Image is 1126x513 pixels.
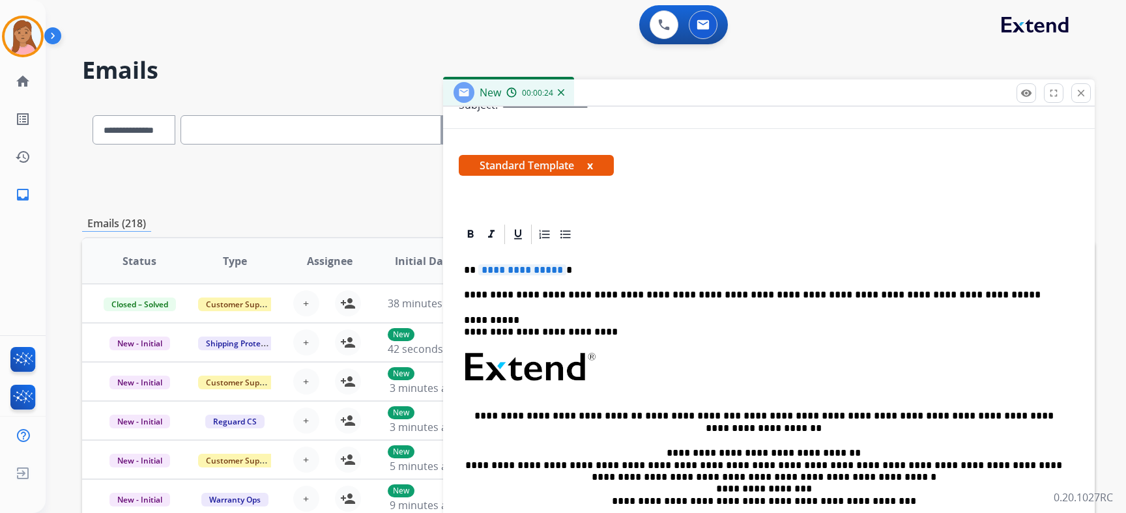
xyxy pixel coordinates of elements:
[388,484,414,497] p: New
[109,493,170,506] span: New - Initial
[15,187,31,202] mat-icon: inbox
[198,298,283,311] span: Customer Support
[293,486,319,512] button: +
[303,491,309,506] span: +
[522,88,553,98] span: 00:00:24
[293,447,319,473] button: +
[388,342,464,356] span: 42 seconds ago
[293,290,319,316] button: +
[340,296,356,311] mat-icon: person_add
[15,111,31,127] mat-icon: list_alt
[123,253,156,269] span: Status
[390,459,459,473] span: 5 minutes ago
[303,452,309,467] span: +
[303,374,309,389] span: +
[15,149,31,165] mat-icon: history
[104,298,176,311] span: Closed – Solved
[293,329,319,355] button: +
[293,408,319,434] button: +
[388,406,414,419] p: New
[390,498,459,512] span: 9 minutes ago
[82,215,151,232] p: Emails (218)
[303,413,309,428] span: +
[340,491,356,506] mat-icon: person_add
[15,74,31,89] mat-icon: home
[307,253,353,269] span: Assignee
[109,376,170,389] span: New - Initial
[82,57,1095,83] h2: Emails
[556,225,575,244] div: Bullet List
[508,225,528,244] div: Underline
[109,454,170,467] span: New - Initial
[340,374,356,389] mat-icon: person_add
[461,225,480,244] div: Bold
[1048,87,1060,99] mat-icon: fullscreen
[340,452,356,467] mat-icon: person_add
[5,18,41,55] img: avatar
[109,415,170,428] span: New - Initial
[293,368,319,395] button: +
[1020,87,1032,99] mat-icon: remove_red_eye
[303,296,309,311] span: +
[205,415,265,428] span: Reguard CS
[1054,490,1113,505] p: 0.20.1027RC
[1075,87,1087,99] mat-icon: close
[198,376,283,389] span: Customer Support
[340,413,356,428] mat-icon: person_add
[198,337,287,350] span: Shipping Protection
[109,337,170,350] span: New - Initial
[390,420,459,434] span: 3 minutes ago
[388,328,414,341] p: New
[340,335,356,350] mat-icon: person_add
[201,493,268,506] span: Warranty Ops
[388,296,463,311] span: 38 minutes ago
[459,155,614,176] span: Standard Template
[223,253,247,269] span: Type
[482,225,501,244] div: Italic
[303,335,309,350] span: +
[390,381,459,395] span: 3 minutes ago
[198,454,283,467] span: Customer Support
[480,85,501,100] span: New
[395,253,454,269] span: Initial Date
[535,225,555,244] div: Ordered List
[388,445,414,458] p: New
[587,158,593,173] button: x
[388,367,414,380] p: New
